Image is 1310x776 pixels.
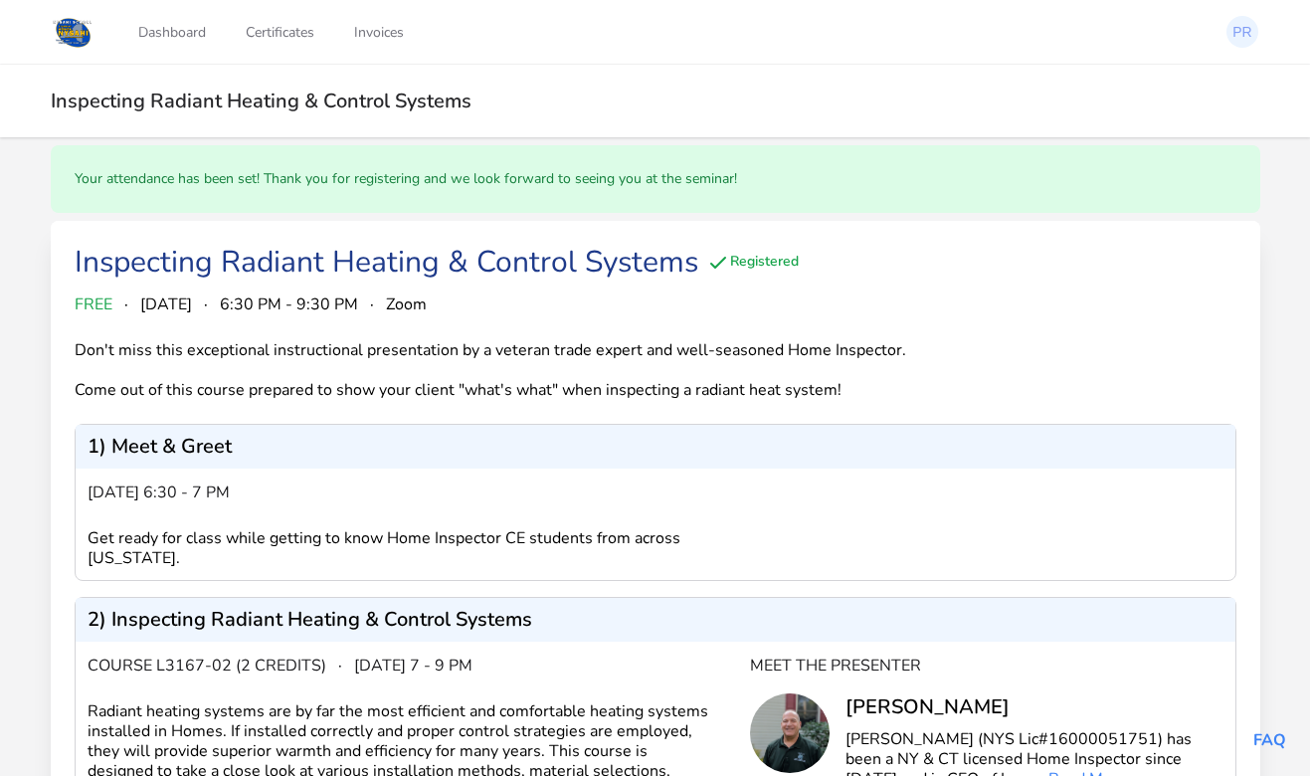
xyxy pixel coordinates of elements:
[845,693,1223,721] div: [PERSON_NAME]
[75,340,946,400] div: Don't miss this exceptional instructional presentation by a veteran trade expert and well-seasone...
[140,292,192,316] span: [DATE]
[750,693,830,773] img: Chris Long
[354,654,472,678] span: [DATE] 7 - 9 pm
[706,251,799,275] div: Registered
[51,14,95,50] img: Logo
[75,245,698,281] div: Inspecting Radiant Heating & Control Systems
[1253,729,1286,751] a: FAQ
[88,654,326,678] span: Course L3167-02 (2 credits)
[370,292,374,316] span: ·
[88,437,232,457] p: 1) Meet & Greet
[220,292,358,316] span: 6:30 PM - 9:30 PM
[338,654,342,678] span: ·
[51,145,1260,213] div: Your attendance has been set! Thank you for registering and we look forward to seeing you at the ...
[88,610,532,630] p: 2) Inspecting Radiant Heating & Control Systems
[750,654,1223,678] div: Meet the Presenter
[124,292,128,316] span: ·
[51,89,1260,113] h2: Inspecting Radiant Heating & Control Systems
[386,292,427,316] span: Zoom
[204,292,208,316] span: ·
[88,528,750,568] div: Get ready for class while getting to know Home Inspector CE students from across [US_STATE].
[1226,16,1258,48] img: Phil Restifo
[75,292,112,316] span: FREE
[88,481,230,504] span: [DATE] 6:30 - 7 pm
